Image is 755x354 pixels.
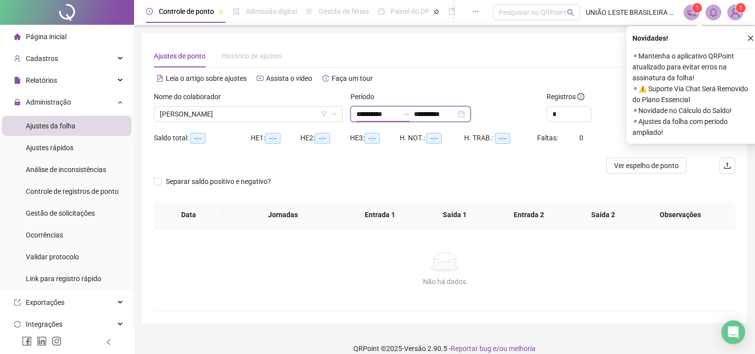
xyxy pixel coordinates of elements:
span: notification [687,8,696,17]
span: Admissão digital [246,7,297,15]
div: H. NOT.: [400,132,464,144]
label: Nome do colaborador [154,91,227,102]
span: swap-right [402,110,410,118]
span: dashboard [378,8,385,15]
th: Entrada 2 [492,201,566,229]
span: Faça um tour [332,74,373,82]
span: Ajustes de ponto [154,52,206,60]
span: home [14,33,21,40]
th: Saída 2 [566,201,640,229]
span: Gestão de solicitações [26,209,95,217]
span: 1 [695,4,699,11]
span: book [448,8,455,15]
span: clock-circle [146,8,153,15]
span: facebook [22,336,32,346]
div: Não há dados [166,276,723,287]
span: filter [321,111,327,117]
span: Análise de inconsistências [26,166,106,174]
span: --:-- [364,133,380,144]
span: youtube [257,75,264,82]
span: Relatórios [26,76,57,84]
span: to [402,110,410,118]
span: EMYLY BEZERRA ALVES OLIVEIRA [160,107,337,121]
span: lock [14,99,21,106]
img: 46995 [728,5,743,20]
span: Ajustes rápidos [26,144,73,152]
span: upload [723,162,731,170]
span: pushpin [218,9,224,15]
span: search [567,9,574,16]
span: Link para registro rápido [26,275,101,283]
button: Ver espelho de ponto [606,158,686,174]
span: linkedin [37,336,47,346]
div: Saldo total: [154,132,251,144]
span: Novidades ! [632,33,668,44]
span: ellipsis [472,8,479,15]
th: Data [154,201,223,229]
span: Exportações [26,298,65,306]
span: file-done [233,8,240,15]
span: Faltas: [537,134,559,142]
label: Período [350,91,381,102]
span: --:-- [426,133,442,144]
div: Open Intercom Messenger [721,320,745,344]
span: --:-- [190,133,206,144]
span: file [14,77,21,84]
span: 1 [739,4,743,11]
span: file-text [156,75,163,82]
div: HE 3: [350,132,400,144]
span: Página inicial [26,33,67,41]
span: Painel do DP [391,7,429,15]
span: Controle de ponto [159,7,214,15]
span: 0 [579,134,583,142]
span: Versão [404,345,426,353]
span: Separar saldo positivo e negativo? [162,176,275,187]
span: pushpin [433,9,439,15]
span: --:-- [265,133,280,144]
span: Registros [547,91,584,102]
span: Histórico de ajustes [221,52,282,60]
span: Reportar bug e/ou melhoria [451,345,536,353]
span: Ver espelho de ponto [614,160,679,171]
span: UNIÃO LESTE BRASILEIRA DA [GEOGRAPHIC_DATA] [586,7,678,18]
sup: Atualize o seu contato no menu Meus Dados [736,3,746,13]
span: Leia o artigo sobre ajustes [166,74,247,82]
span: --:-- [315,133,330,144]
span: export [14,299,21,306]
span: Gestão de férias [319,7,369,15]
span: Ocorrências [26,231,63,239]
span: Validar protocolo [26,253,79,261]
span: sync [14,321,21,328]
div: HE 1: [251,132,300,144]
span: info-circle [577,93,584,100]
th: Entrada 1 [343,201,417,229]
span: Administração [26,98,71,106]
span: bell [709,8,718,17]
span: Cadastros [26,55,58,62]
th: Jornadas [223,201,343,229]
span: close [747,35,754,42]
th: Saída 1 [417,201,492,229]
span: Integrações [26,320,63,328]
span: Ajustes da folha [26,122,75,130]
span: user-add [14,55,21,62]
span: left [105,339,112,346]
span: sun [306,8,313,15]
span: down [331,111,337,117]
div: H. TRAB.: [464,132,537,144]
span: Assista o vídeo [266,74,312,82]
sup: 1 [692,3,702,13]
span: Observações [641,209,720,220]
span: history [322,75,329,82]
span: --:-- [495,133,510,144]
span: instagram [52,336,62,346]
span: Controle de registros de ponto [26,187,119,195]
th: Observações [633,201,728,229]
div: HE 2: [300,132,350,144]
